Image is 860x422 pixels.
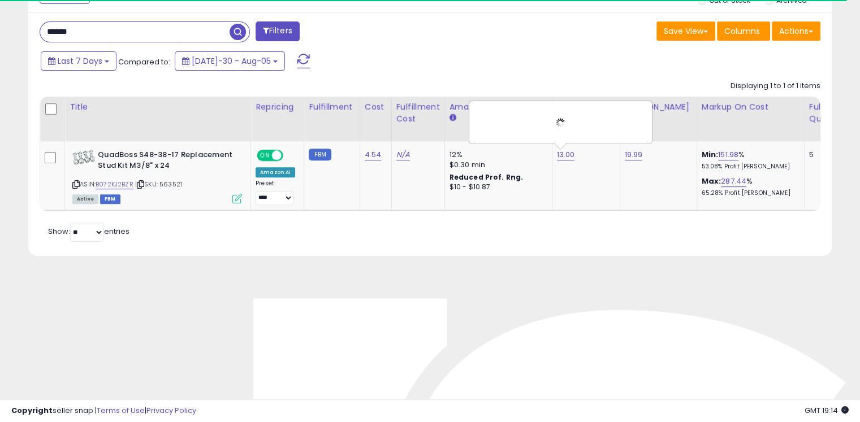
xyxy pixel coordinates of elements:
div: Fulfillment Cost [396,101,440,125]
span: OFF [282,151,300,160]
a: 13.00 [557,149,575,160]
a: 287.44 [721,176,746,187]
div: Preset: [256,180,295,205]
div: Cost [365,101,387,113]
th: The percentage added to the cost of goods (COGS) that forms the calculator for Min & Max prices. [697,97,804,141]
a: N/A [396,149,410,160]
div: % [702,176,796,197]
img: 51xs7-mwY3L._SL40_.jpg [72,150,95,165]
div: Title [70,101,246,113]
div: Amazon AI [256,167,295,177]
b: Reduced Prof. Rng. [450,172,524,182]
a: B072KJ2BZR [96,180,133,189]
button: Actions [772,21,820,41]
div: Repricing [256,101,299,113]
span: | SKU: 563521 [135,180,182,189]
div: 12% [450,150,543,160]
b: Min: [702,149,719,160]
div: Amazon Fees [450,101,547,113]
span: All listings currently available for purchase on Amazon [72,194,98,204]
button: Columns [717,21,770,41]
div: ASIN: [72,150,242,202]
button: Save View [656,21,715,41]
button: Last 7 Days [41,51,116,71]
div: $10 - $10.87 [450,182,543,192]
p: 65.28% Profit [PERSON_NAME] [702,189,796,197]
span: [DATE]-30 - Aug-05 [192,55,271,67]
div: Markup on Cost [702,101,800,113]
div: Fulfillment [309,101,355,113]
div: [PERSON_NAME] [625,101,692,113]
div: 5 [809,150,844,160]
button: [DATE]-30 - Aug-05 [175,51,285,71]
small: Amazon Fees. [450,113,456,123]
span: Last 7 Days [58,55,102,67]
a: 4.54 [365,149,382,160]
span: ON [258,151,272,160]
div: Displaying 1 to 1 of 1 items [731,81,820,92]
div: Fulfillable Quantity [809,101,848,125]
button: Filters [256,21,300,41]
div: $0.30 min [450,160,543,170]
span: Columns [724,25,760,37]
a: 19.99 [625,149,643,160]
b: QuadBoss S48-38-17 Replacement Stud Kit M3/8" x 24 [98,150,235,173]
span: FBM [100,194,120,204]
small: FBM [309,149,331,160]
a: 151.98 [718,149,738,160]
b: Max: [702,176,721,186]
span: Compared to: [118,56,170,67]
p: 53.08% Profit [PERSON_NAME] [702,163,796,171]
span: Show: entries [48,226,129,237]
div: % [702,150,796,171]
